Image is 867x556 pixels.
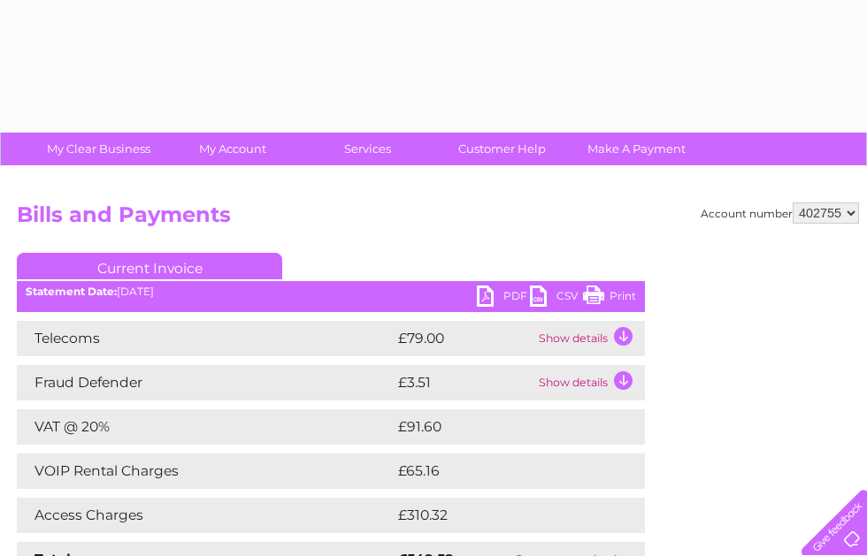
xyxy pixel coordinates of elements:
a: Current Invoice [17,253,282,279]
a: PDF [477,286,530,311]
a: Customer Help [429,133,575,165]
td: VOIP Rental Charges [17,453,394,489]
a: My Account [160,133,306,165]
a: CSV [530,286,583,311]
td: VAT @ 20% [17,409,394,445]
div: Account number [701,202,859,224]
a: Print [583,286,636,311]
a: My Clear Business [26,133,172,165]
td: Telecoms [17,321,394,356]
td: Access Charges [17,498,394,533]
td: £65.16 [394,453,608,489]
a: Make A Payment [564,133,710,165]
h2: Bills and Payments [17,202,859,236]
td: £310.32 [394,498,612,533]
td: Show details [534,365,645,400]
td: £91.60 [394,409,609,445]
td: Fraud Defender [17,365,394,400]
td: Show details [534,321,645,356]
td: £79.00 [394,321,534,356]
b: Statement Date: [26,285,117,298]
td: £3.51 [394,365,534,400]
div: [DATE] [17,286,645,298]
a: Services [295,133,441,165]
